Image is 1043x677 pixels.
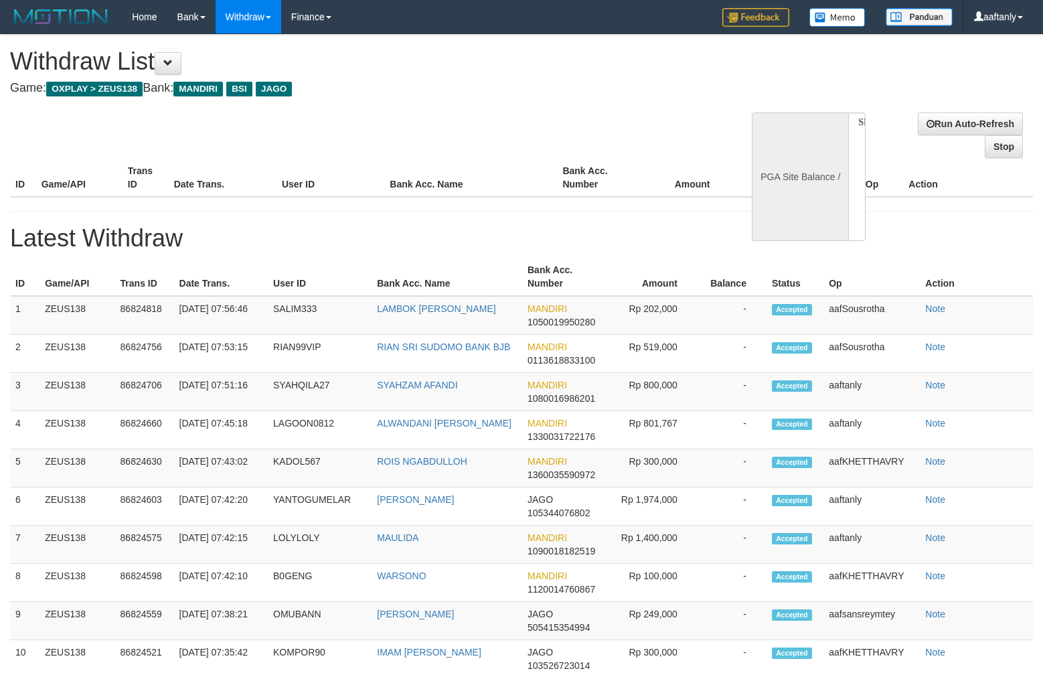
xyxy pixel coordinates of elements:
[256,82,292,96] span: JAGO
[528,532,567,543] span: MANDIRI
[377,494,454,505] a: [PERSON_NAME]
[528,660,590,671] span: 103526723014
[920,258,1033,296] th: Action
[925,342,945,352] a: Note
[10,564,39,602] td: 8
[39,564,114,602] td: ZEUS138
[268,258,372,296] th: User ID
[823,564,920,602] td: aafKHETTHAVRY
[772,419,812,430] span: Accepted
[10,602,39,640] td: 9
[528,317,595,327] span: 1050019950280
[528,508,590,518] span: 105344076802
[772,304,812,315] span: Accepted
[925,647,945,658] a: Note
[377,342,510,352] a: RIAN SRI SUDOMO BANK BJB
[174,526,268,564] td: [DATE] 07:42:15
[722,8,789,27] img: Feedback.jpg
[886,8,953,26] img: panduan.png
[39,411,114,449] td: ZEUS138
[10,48,682,75] h1: Withdraw List
[39,526,114,564] td: ZEUS138
[611,296,698,335] td: Rp 202,000
[772,495,812,506] span: Accepted
[528,380,567,390] span: MANDIRI
[39,487,114,526] td: ZEUS138
[39,373,114,411] td: ZEUS138
[925,456,945,467] a: Note
[772,533,812,544] span: Accepted
[377,647,481,658] a: IMAM [PERSON_NAME]
[522,258,611,296] th: Bank Acc. Number
[772,648,812,659] span: Accepted
[10,526,39,564] td: 7
[115,449,174,487] td: 86824630
[174,335,268,373] td: [DATE] 07:53:15
[123,159,169,197] th: Trans ID
[772,342,812,354] span: Accepted
[925,380,945,390] a: Note
[528,546,595,556] span: 1090018182519
[557,159,643,197] th: Bank Acc. Number
[528,431,595,442] span: 1330031722176
[823,373,920,411] td: aaftanly
[528,571,567,581] span: MANDIRI
[918,112,1023,135] a: Run Auto-Refresh
[528,456,567,467] span: MANDIRI
[169,159,276,197] th: Date Trans.
[36,159,123,197] th: Game/API
[698,602,767,640] td: -
[377,609,454,619] a: [PERSON_NAME]
[115,296,174,335] td: 86824818
[528,355,595,366] span: 0113618833100
[10,225,1033,252] h1: Latest Withdraw
[10,335,39,373] td: 2
[698,564,767,602] td: -
[528,609,553,619] span: JAGO
[39,258,114,296] th: Game/API
[39,449,114,487] td: ZEUS138
[772,609,812,621] span: Accepted
[226,82,252,96] span: BSI
[698,411,767,449] td: -
[823,602,920,640] td: aafsansreymtey
[115,487,174,526] td: 86824603
[698,526,767,564] td: -
[528,469,595,480] span: 1360035590972
[268,487,372,526] td: YANTOGUMELAR
[528,393,595,404] span: 1080016986201
[115,373,174,411] td: 86824706
[611,258,698,296] th: Amount
[823,526,920,564] td: aaftanly
[698,487,767,526] td: -
[823,411,920,449] td: aaftanly
[611,373,698,411] td: Rp 800,000
[10,7,112,27] img: MOTION_logo.png
[276,159,384,197] th: User ID
[925,494,945,505] a: Note
[772,571,812,583] span: Accepted
[174,258,268,296] th: Date Trans.
[925,303,945,314] a: Note
[823,487,920,526] td: aaftanly
[115,526,174,564] td: 86824575
[39,335,114,373] td: ZEUS138
[730,159,809,197] th: Balance
[115,602,174,640] td: 86824559
[611,602,698,640] td: Rp 249,000
[377,456,467,467] a: ROIS NGABDULLOH
[10,82,682,95] h4: Game: Bank:
[823,335,920,373] td: aafSousrotha
[823,449,920,487] td: aafKHETTHAVRY
[10,373,39,411] td: 3
[174,373,268,411] td: [DATE] 07:51:16
[903,159,1033,197] th: Action
[372,258,522,296] th: Bank Acc. Name
[528,622,590,633] span: 505415354994
[528,494,553,505] span: JAGO
[698,373,767,411] td: -
[643,159,730,197] th: Amount
[10,411,39,449] td: 4
[611,449,698,487] td: Rp 300,000
[115,411,174,449] td: 86824660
